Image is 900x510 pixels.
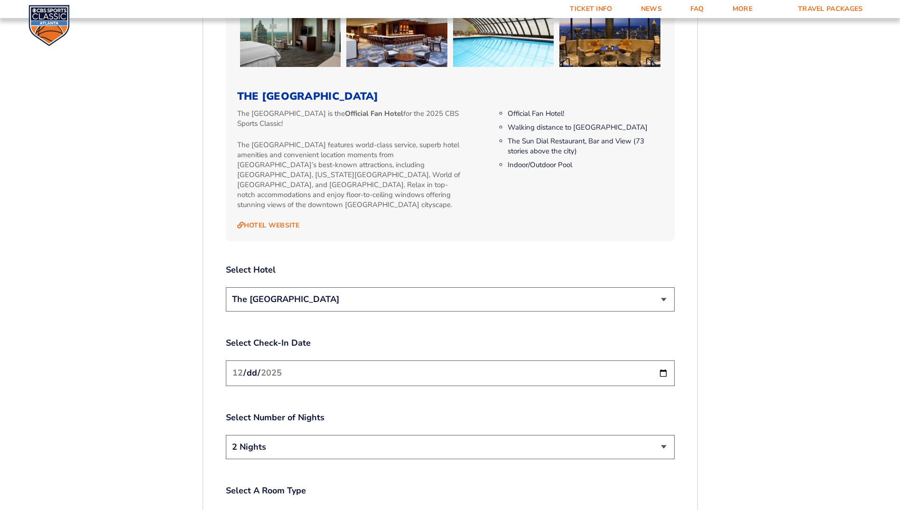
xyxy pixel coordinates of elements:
[345,109,403,118] strong: Official Fan Hotel
[226,337,675,349] label: Select Check-In Date
[28,5,70,46] img: CBS Sports Classic
[237,90,663,103] h3: The [GEOGRAPHIC_DATA]
[508,160,663,170] li: Indoor/Outdoor Pool
[226,264,675,276] label: Select Hotel
[508,109,663,119] li: Official Fan Hotel!
[226,485,675,497] label: Select A Room Type
[237,140,464,210] p: The [GEOGRAPHIC_DATA] features world-class service, superb hotel amenities and convenient locatio...
[508,123,663,132] li: Walking distance to [GEOGRAPHIC_DATA]
[508,136,663,156] li: The Sun Dial Restaurant, Bar and View (73 stories above the city)
[237,221,300,230] a: Hotel Website
[237,109,464,129] p: The [GEOGRAPHIC_DATA] is the for the 2025 CBS Sports Classic!
[226,412,675,424] label: Select Number of Nights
